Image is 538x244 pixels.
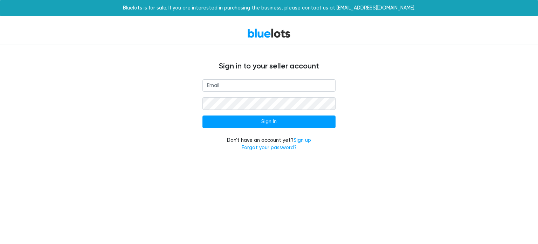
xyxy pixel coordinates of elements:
[247,28,291,38] a: BlueLots
[202,137,336,152] div: Don't have an account yet?
[242,145,297,151] a: Forgot your password?
[59,62,479,71] h4: Sign in to your seller account
[202,116,336,128] input: Sign In
[202,79,336,92] input: Email
[294,137,311,143] a: Sign up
